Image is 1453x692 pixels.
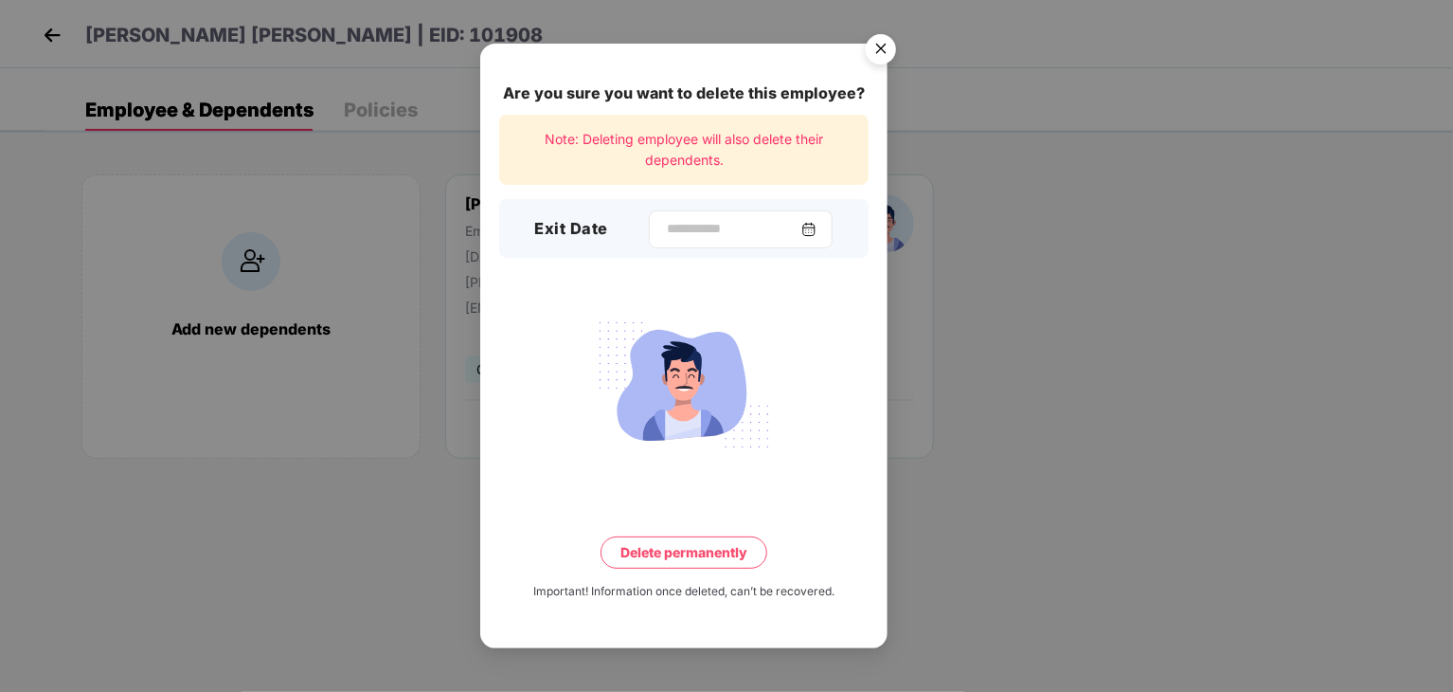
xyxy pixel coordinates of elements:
[578,311,790,459] img: svg+xml;base64,PHN2ZyB4bWxucz0iaHR0cDovL3d3dy53My5vcmcvMjAwMC9zdmciIHdpZHRoPSIyMjQiIGhlaWdodD0iMT...
[801,222,816,237] img: svg+xml;base64,PHN2ZyBpZD0iQ2FsZW5kYXItMzJ4MzIiIHhtbG5zPSJodHRwOi8vd3d3LnczLm9yZy8yMDAwL3N2ZyIgd2...
[854,26,906,77] button: Close
[533,583,834,601] div: Important! Information once deleted, can’t be recovered.
[601,537,767,569] button: Delete permanently
[499,115,869,186] div: Note: Deleting employee will also delete their dependents.
[535,217,609,242] h3: Exit Date
[499,82,869,105] div: Are you sure you want to delete this employee?
[854,26,907,79] img: svg+xml;base64,PHN2ZyB4bWxucz0iaHR0cDovL3d3dy53My5vcmcvMjAwMC9zdmciIHdpZHRoPSI1NiIgaGVpZ2h0PSI1Ni...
